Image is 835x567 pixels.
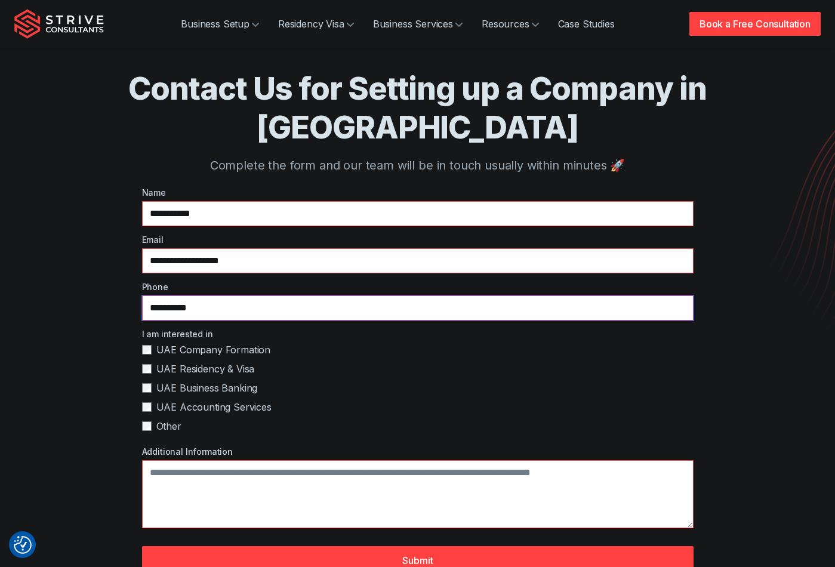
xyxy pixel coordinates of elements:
[156,362,255,376] span: UAE Residency & Visa
[142,364,152,374] input: UAE Residency & Visa
[142,328,694,340] label: I am interested in
[142,233,694,246] label: Email
[142,445,694,458] label: Additional Information
[689,12,821,36] a: Book a Free Consultation
[269,12,363,36] a: Residency Visa
[50,69,785,147] h1: Contact Us for Setting up a Company in [GEOGRAPHIC_DATA]
[142,383,152,393] input: UAE Business Banking
[156,400,272,414] span: UAE Accounting Services
[549,12,624,36] a: Case Studies
[142,345,152,355] input: UAE Company Formation
[156,343,271,357] span: UAE Company Formation
[142,281,694,293] label: Phone
[142,402,152,412] input: UAE Accounting Services
[156,419,181,433] span: Other
[156,381,258,395] span: UAE Business Banking
[363,12,472,36] a: Business Services
[14,536,32,554] button: Consent Preferences
[142,421,152,431] input: Other
[171,12,269,36] a: Business Setup
[472,12,549,36] a: Resources
[50,156,785,174] p: Complete the form and our team will be in touch usually within minutes 🚀
[14,9,104,39] img: Strive Consultants
[142,186,694,199] label: Name
[14,536,32,554] img: Revisit consent button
